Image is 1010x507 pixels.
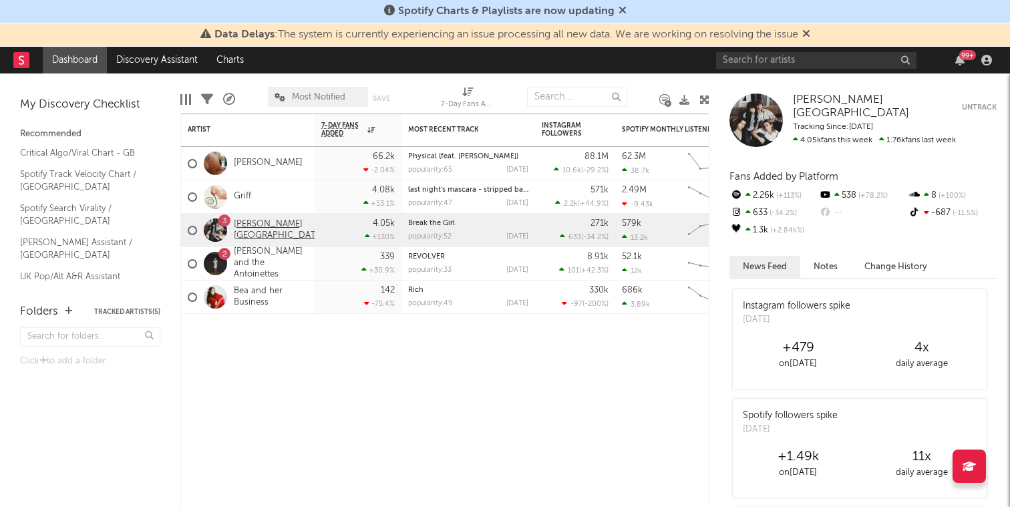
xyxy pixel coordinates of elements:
[201,80,213,119] div: Filters
[408,126,508,134] div: Most Recent Track
[408,287,424,294] a: Rich
[20,353,160,369] div: Click to add a folder.
[962,94,997,121] button: Untrack
[860,340,983,356] div: 4 x
[729,187,818,204] div: 2.26k
[373,219,395,228] div: 4.05k
[908,187,997,204] div: 8
[506,166,528,174] div: [DATE]
[94,309,160,315] button: Tracked Artists(5)
[207,47,253,73] a: Charts
[908,204,997,222] div: -687
[554,166,609,174] div: ( )
[622,252,642,261] div: 52.1k
[564,200,578,208] span: 2.2k
[743,409,838,423] div: Spotify followers spike
[441,80,494,119] div: 7-Day Fans Added (7-Day Fans Added)
[622,300,650,309] div: 3.89k
[682,281,742,314] svg: Chart title
[20,167,147,194] a: Spotify Track Velocity Chart / [GEOGRAPHIC_DATA]
[793,94,962,121] a: [PERSON_NAME][GEOGRAPHIC_DATA]
[793,123,873,131] span: Tracking Since: [DATE]
[736,340,860,356] div: +479
[743,313,850,327] div: [DATE]
[506,233,528,240] div: [DATE]
[408,267,452,274] div: popularity: 33
[959,50,976,60] div: 99 +
[682,214,742,247] svg: Chart title
[682,247,742,281] svg: Chart title
[682,147,742,180] svg: Chart title
[408,153,528,160] div: Physical (feat. Troye Sivan)
[729,172,838,182] span: Fans Added by Platform
[622,166,649,175] div: 38.7k
[408,186,558,194] a: last night's mascara - stripped back version
[622,267,642,275] div: 12k
[951,210,978,217] span: -11.5 %
[559,266,609,275] div: ( )
[570,301,582,308] span: -97
[20,235,147,263] a: [PERSON_NAME] Assistant / [GEOGRAPHIC_DATA]
[851,256,941,278] button: Change History
[234,219,324,242] a: [PERSON_NAME][GEOGRAPHIC_DATA]
[188,126,288,134] div: Artist
[364,299,395,308] div: -75.4 %
[768,210,797,217] span: -34.2 %
[223,80,235,119] div: A&R Pipeline
[214,29,798,40] span: : The system is currently experiencing an issue processing all new data. We are working on resolv...
[20,327,160,347] input: Search for folders...
[43,47,107,73] a: Dashboard
[955,55,965,65] button: 99+
[381,286,395,295] div: 142
[736,356,860,372] div: on [DATE]
[562,167,581,174] span: 10.6k
[20,126,160,142] div: Recommended
[774,192,802,200] span: +113 %
[292,93,345,102] span: Most Notified
[736,465,860,481] div: on [DATE]
[568,267,579,275] span: 101
[408,220,455,227] a: Break the Girl
[622,286,643,295] div: 686k
[937,192,966,200] span: +100 %
[591,219,609,228] div: 271k
[408,233,452,240] div: popularity: 52
[363,199,395,208] div: +53.1 %
[361,266,395,275] div: +30.9 %
[716,52,916,69] input: Search for artists
[214,29,275,40] span: Data Delays
[581,267,607,275] span: +42.3 %
[363,166,395,174] div: -2.04 %
[506,300,528,307] div: [DATE]
[768,227,804,234] span: +2.84k %
[860,465,983,481] div: daily average
[729,222,818,239] div: 1.3k
[584,152,609,161] div: 88.1M
[542,122,588,138] div: Instagram Followers
[408,166,452,174] div: popularity: 65
[818,204,907,222] div: --
[743,299,850,313] div: Instagram followers spike
[583,167,607,174] span: -29.2 %
[20,304,58,320] div: Folders
[622,219,641,228] div: 579k
[408,253,445,261] a: REVOLVER
[380,252,395,261] div: 339
[20,269,147,284] a: UK Pop/Alt A&R Assistant
[619,6,627,17] span: Dismiss
[793,136,872,144] span: 4.05k fans this week
[622,152,646,161] div: 62.3M
[20,97,160,113] div: My Discovery Checklist
[555,199,609,208] div: ( )
[562,299,609,308] div: ( )
[587,252,609,261] div: 8.91k
[729,256,800,278] button: News Feed
[408,287,528,294] div: Rich
[793,94,909,119] span: [PERSON_NAME][GEOGRAPHIC_DATA]
[856,192,888,200] span: +78.2 %
[743,423,838,436] div: [DATE]
[622,233,648,242] div: 13.2k
[560,232,609,241] div: ( )
[527,87,627,107] input: Search...
[589,286,609,295] div: 330k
